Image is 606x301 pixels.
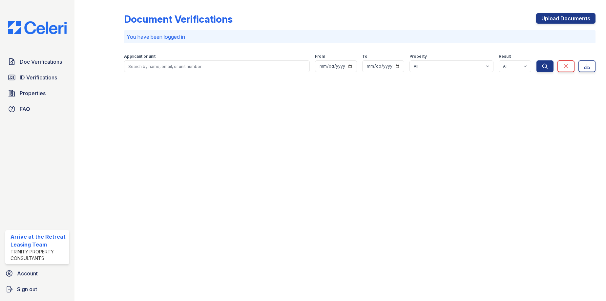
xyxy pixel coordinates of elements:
a: ID Verifications [5,71,69,84]
label: To [362,54,367,59]
span: FAQ [20,105,30,113]
a: Upload Documents [536,13,596,24]
span: Sign out [17,285,37,293]
div: Arrive at the Retreat Leasing Team [10,233,67,248]
label: Result [499,54,511,59]
span: Account [17,269,38,277]
label: Property [409,54,427,59]
a: Account [3,267,72,280]
span: ID Verifications [20,74,57,81]
div: Document Verifications [124,13,233,25]
span: Doc Verifications [20,58,62,66]
p: You have been logged in [127,33,593,41]
label: Applicant or unit [124,54,156,59]
span: Properties [20,89,46,97]
img: CE_Logo_Blue-a8612792a0a2168367f1c8372b55b34899dd931a85d93a1a3d3e32e68fde9ad4.png [3,21,72,34]
a: FAQ [5,102,69,116]
div: Trinity Property Consultants [10,248,67,262]
a: Properties [5,87,69,100]
label: From [315,54,325,59]
a: Doc Verifications [5,55,69,68]
a: Sign out [3,283,72,296]
input: Search by name, email, or unit number [124,60,310,72]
